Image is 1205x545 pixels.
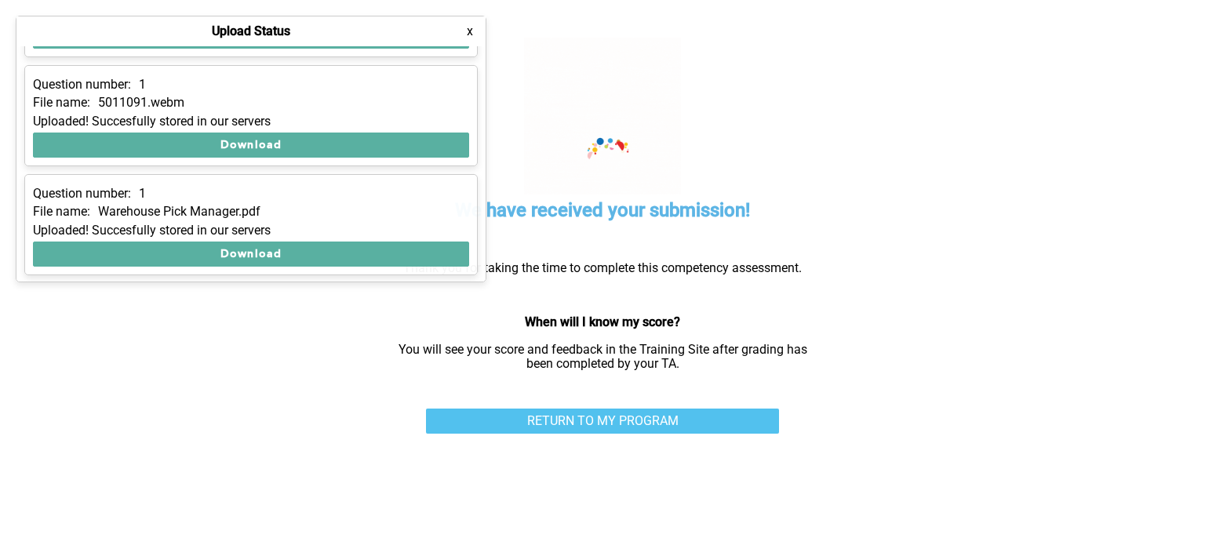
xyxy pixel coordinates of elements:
[33,133,469,158] button: Download
[212,24,290,38] h4: Upload Status
[524,38,681,194] img: celebration.7678411f.gif
[33,205,90,219] p: File name:
[387,261,818,275] p: Thank you for taking the time to complete this competency assessment.
[525,314,680,329] strong: When will I know my score?
[33,187,131,201] p: Question number:
[462,24,478,39] button: x
[455,198,750,223] h5: We have received your submission!
[33,223,469,238] div: Uploaded! Succesfully stored in our servers
[33,242,469,267] button: Download
[139,78,146,92] p: 1
[98,96,184,110] p: 5011091.webm
[139,187,146,201] p: 1
[16,16,154,41] button: Show Uploads
[387,343,818,372] p: You will see your score and feedback in the Training Site after grading has been completed by you...
[426,409,779,434] a: RETURN TO MY PROGRAM
[33,78,131,92] p: Question number:
[33,96,90,110] p: File name:
[98,205,260,219] p: Warehouse Pick Manager.pdf
[33,114,469,129] div: Uploaded! Succesfully stored in our servers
